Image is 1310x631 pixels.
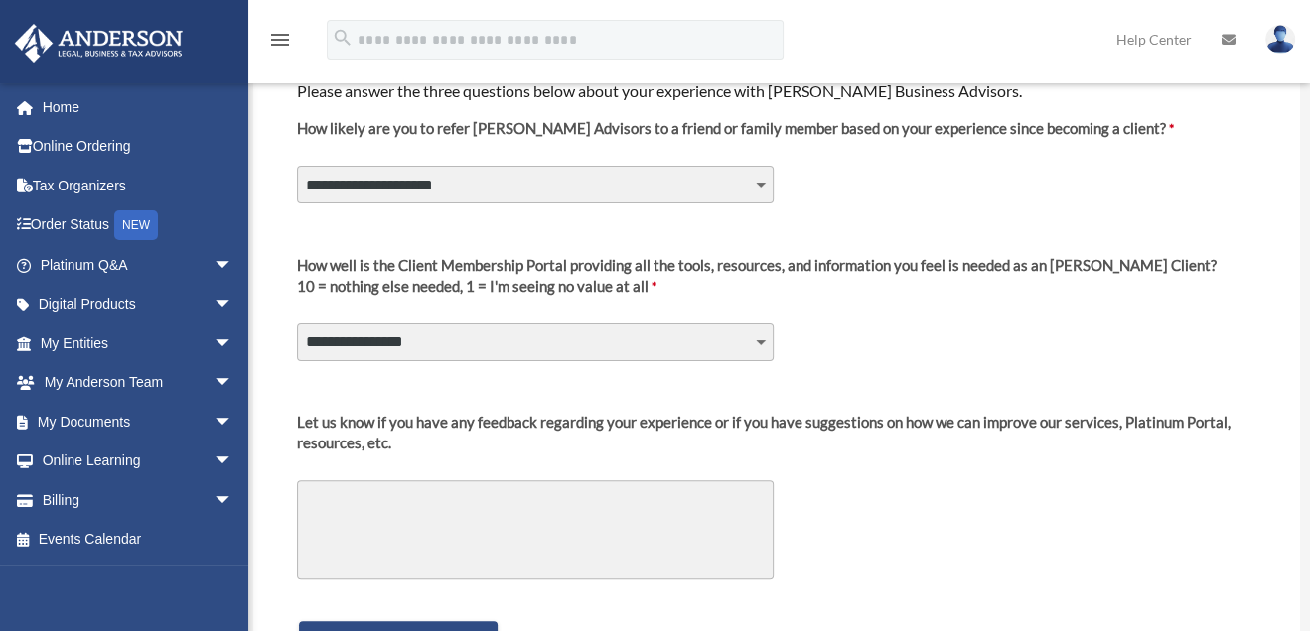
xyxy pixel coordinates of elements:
[214,285,253,325] span: arrow_drop_down
[14,480,263,520] a: Billingarrow_drop_down
[214,245,253,286] span: arrow_drop_down
[14,205,263,246] a: Order StatusNEW
[14,363,263,403] a: My Anderson Teamarrow_drop_down
[14,402,263,442] a: My Documentsarrow_drop_down
[214,323,253,364] span: arrow_drop_down
[114,210,158,240] div: NEW
[214,442,253,482] span: arrow_drop_down
[268,35,292,52] a: menu
[14,520,263,560] a: Events Calendar
[14,442,263,481] a: Online Learningarrow_drop_down
[14,323,263,363] a: My Entitiesarrow_drop_down
[14,245,263,285] a: Platinum Q&Aarrow_drop_down
[1265,25,1295,54] img: User Pic
[297,255,1217,313] label: 10 = nothing else needed, 1 = I'm seeing no value at all
[268,28,292,52] i: menu
[9,24,189,63] img: Anderson Advisors Platinum Portal
[14,127,263,167] a: Online Ordering
[14,285,263,324] a: Digital Productsarrow_drop_down
[297,118,1174,155] label: How likely are you to refer [PERSON_NAME] Advisors to a friend or family member based on your exp...
[14,166,263,205] a: Tax Organizers
[297,255,1217,276] div: How well is the Client Membership Portal providing all the tools, resources, and information you ...
[214,480,253,521] span: arrow_drop_down
[297,412,1256,453] div: Let us know if you have any feedback regarding your experience or if you have suggestions on how ...
[332,27,354,49] i: search
[214,363,253,404] span: arrow_drop_down
[214,402,253,442] span: arrow_drop_down
[297,80,1256,102] h4: Please answer the three questions below about your experience with [PERSON_NAME] Business Advisors.
[14,87,263,127] a: Home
